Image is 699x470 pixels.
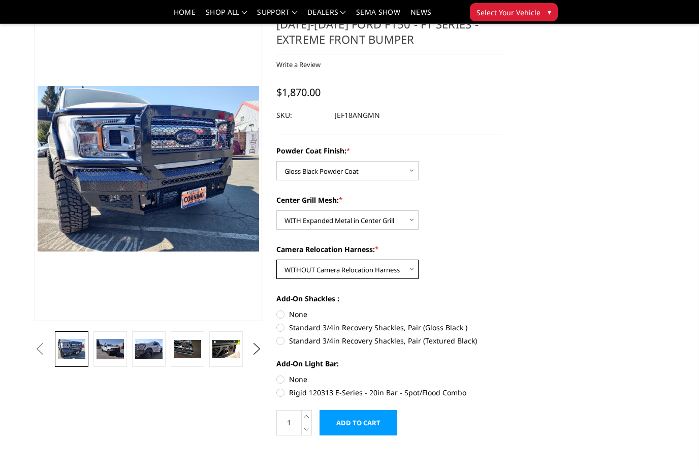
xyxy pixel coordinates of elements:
[35,16,262,321] a: 2018-2020 Ford F150 - FT Series - Extreme Front Bumper
[276,293,504,304] label: Add-On Shackles :
[276,145,504,156] label: Powder Coat Finish:
[276,195,504,205] label: Center Grill Mesh:
[276,358,504,369] label: Add-On Light Bar:
[470,3,558,21] button: Select Your Vehicle
[276,322,504,333] label: Standard 3/4in Recovery Shackles, Pair (Gloss Black )
[32,341,47,357] button: Previous
[320,410,397,435] input: Add to Cart
[58,339,85,360] img: 2018-2020 Ford F150 - FT Series - Extreme Front Bumper
[276,335,504,346] label: Standard 3/4in Recovery Shackles, Pair (Textured Black)
[276,106,327,124] dt: SKU:
[276,60,321,69] a: Write a Review
[335,106,380,124] dd: JEF18ANGMN
[410,9,431,23] a: News
[97,339,124,360] img: 2018-2020 Ford F150 - FT Series - Extreme Front Bumper
[174,340,201,358] img: 2018-2020 Ford F150 - FT Series - Extreme Front Bumper
[356,9,400,23] a: SEMA Show
[276,374,504,385] label: None
[212,340,240,358] img: 2018-2020 Ford F150 - FT Series - Extreme Front Bumper
[548,7,551,17] span: ▾
[276,244,504,255] label: Camera Relocation Harness:
[476,7,541,18] span: Select Your Vehicle
[174,9,196,23] a: Home
[249,341,264,357] button: Next
[206,9,247,23] a: shop all
[276,387,504,398] label: Rigid 120313 E-Series - 20in Bar - Spot/Flood Combo
[276,16,504,54] h1: [DATE]-[DATE] Ford F150 - FT Series - Extreme Front Bumper
[135,339,163,360] img: 2018-2020 Ford F150 - FT Series - Extreme Front Bumper
[276,85,321,99] span: $1,870.00
[307,9,346,23] a: Dealers
[276,309,504,320] label: None
[257,9,297,23] a: Support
